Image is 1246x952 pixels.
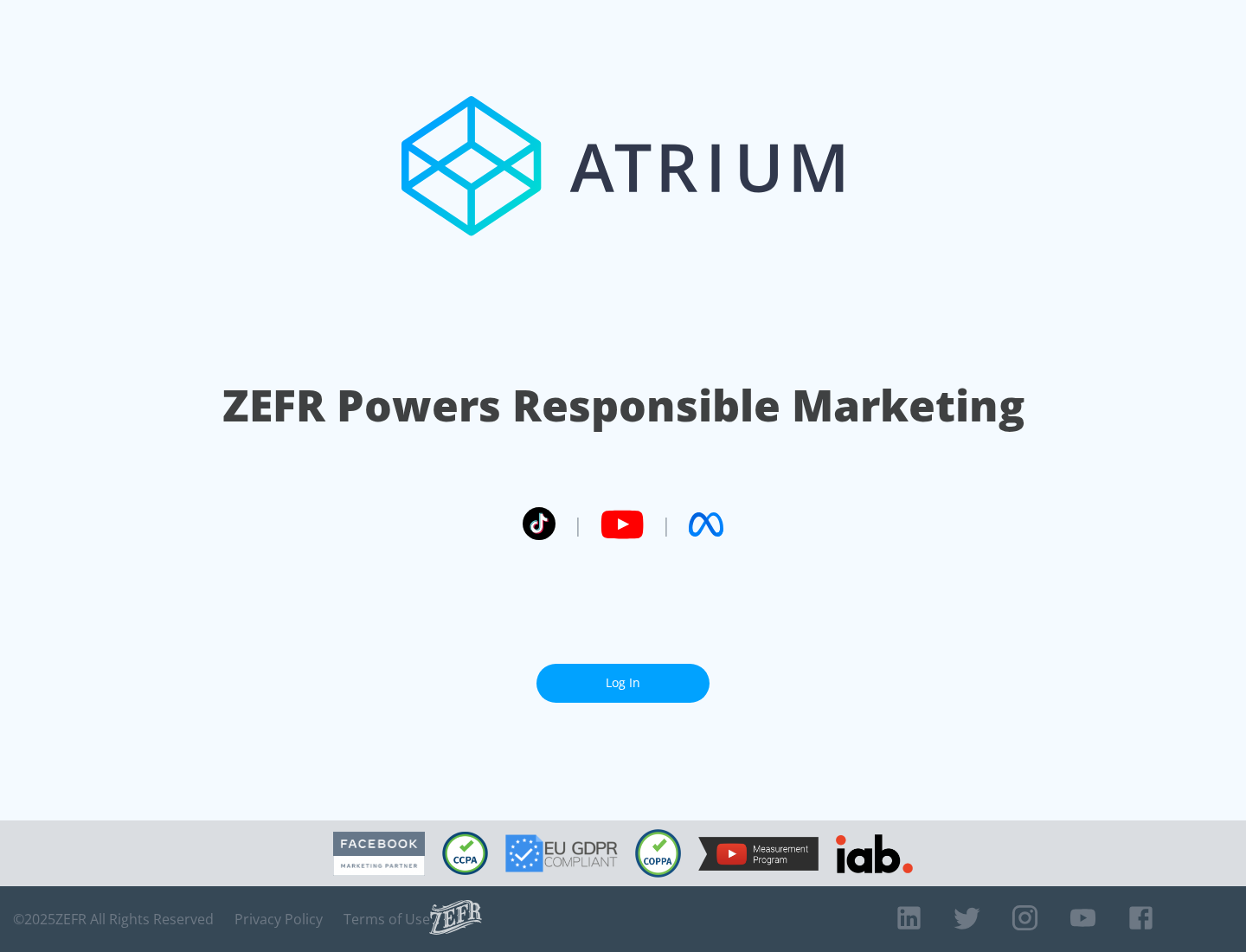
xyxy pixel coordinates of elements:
img: CCPA Compliant [442,832,488,875]
img: IAB [836,834,913,873]
a: Log In [536,664,710,703]
span: | [661,511,671,537]
img: GDPR Compliant [505,834,618,872]
img: COPPA Compliant [635,829,681,878]
span: © 2025 ZEFR All Rights Reserved [13,910,214,928]
a: Terms of Use [344,910,430,928]
img: YouTube Measurement Program [698,837,819,871]
img: Facebook Marketing Partner [333,832,425,876]
h1: ZEFR Powers Responsible Marketing [222,376,1024,435]
a: Privacy Policy [234,910,323,928]
span: | [573,511,583,537]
